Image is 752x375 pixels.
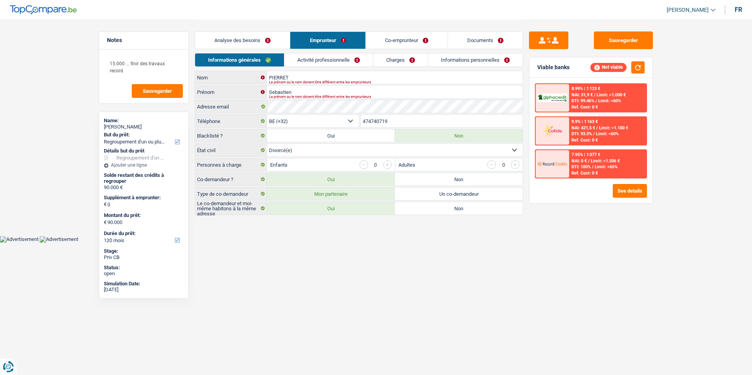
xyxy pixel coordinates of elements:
div: 8.99% | 1 123 € [571,86,600,91]
div: Solde restant des crédits à regrouper [104,172,184,184]
span: / [593,131,595,136]
div: Simulation Date: [104,281,184,287]
label: Un co-demandeur [395,187,523,200]
label: Prénom [195,86,267,98]
span: DTI: 100% [571,164,591,169]
span: Limit: >1.506 € [591,158,620,164]
button: See details [613,184,647,198]
div: Stage: [104,248,184,254]
label: Le co-demandeur et moi-même habitons à la même adresse [195,202,267,215]
div: Not viable [590,63,627,72]
a: Charges [373,53,428,66]
button: Sauvegarder [594,31,653,49]
label: Oui [267,202,395,215]
label: État civil [195,144,267,156]
div: Le prénom ou le nom doivent être différent entre les emprunteurs [269,81,496,84]
a: Informations générales [195,53,284,66]
span: [PERSON_NAME] [667,7,709,13]
span: NAI: 0 € [571,158,587,164]
button: Sauvegarder [132,84,183,98]
span: Limit: >1.100 € [599,125,628,131]
input: 401020304 [361,115,523,127]
label: Co-demandeur ? [195,173,267,186]
div: Name: [104,118,184,124]
span: NAI: 31,9 € [571,92,593,97]
span: Limit: <65% [595,164,617,169]
a: Activité professionnelle [284,53,373,66]
label: Enfants [270,162,288,167]
label: Mon partenaire [267,187,395,200]
div: Priv CB [104,254,184,261]
span: € [104,219,107,226]
span: / [594,92,595,97]
span: / [592,164,593,169]
label: Téléphone [195,115,267,127]
a: Emprunteur [290,32,365,49]
label: Oui [267,129,395,142]
div: fr [735,6,742,13]
div: Status: [104,265,184,271]
a: Co-emprunteur [366,32,448,49]
div: Ref. Cost: 0 € [571,138,598,143]
span: DTI: 93.3% [571,131,592,136]
label: Montant du prêt: [104,212,182,219]
span: DTI: 99.46% [571,98,594,103]
div: 90.000 € [104,184,184,191]
div: Le prénom ou le nom doivent être différent entre les emprunteurs [269,95,496,98]
label: Durée du prêt: [104,230,182,237]
img: Record Credits [538,156,567,171]
div: Viable banks [537,64,570,71]
label: Personnes à charge [195,158,267,171]
label: Non [395,173,523,186]
a: Informations personnelles [428,53,523,66]
div: Détails but du prêt [104,148,184,154]
span: Limit: <60% [598,98,621,103]
span: € [104,201,107,208]
span: Limit: <60% [596,131,619,136]
span: Sauvegarder [143,88,172,94]
label: Nom [195,71,267,84]
a: [PERSON_NAME] [660,4,715,17]
img: Advertisement [40,236,78,243]
label: Adultes [398,162,415,167]
label: Non [395,129,523,142]
span: Limit: >1.000 € [597,92,626,97]
a: Analyse des besoins [195,32,290,49]
label: Supplément à emprunter: [104,195,182,201]
img: TopCompare Logo [10,5,77,15]
label: Blacklisté ? [195,129,267,142]
label: But du prêt: [104,132,182,138]
div: 7.95% | 1 077 € [571,152,600,157]
div: Ajouter une ligne [104,162,184,168]
div: Ref. Cost: 0 € [571,105,598,110]
div: open [104,270,184,277]
div: 0 [500,162,507,167]
label: Adresse email [195,100,267,113]
span: NAI: 421,5 € [571,125,595,131]
span: / [596,125,598,131]
div: 0 [372,162,379,167]
label: Non [395,202,523,215]
span: / [595,98,597,103]
h5: Notes [107,37,181,44]
div: Ref. Cost: 0 € [571,171,598,176]
div: 9.9% | 1 163 € [571,119,598,124]
img: AlphaCredit [538,94,567,103]
div: [PERSON_NAME] [104,124,184,130]
img: Cofidis [538,123,567,138]
a: Documents [448,32,523,49]
span: / [588,158,590,164]
label: Oui [267,173,395,186]
label: Type de co-demandeur [195,187,267,200]
div: [DATE] [104,287,184,293]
